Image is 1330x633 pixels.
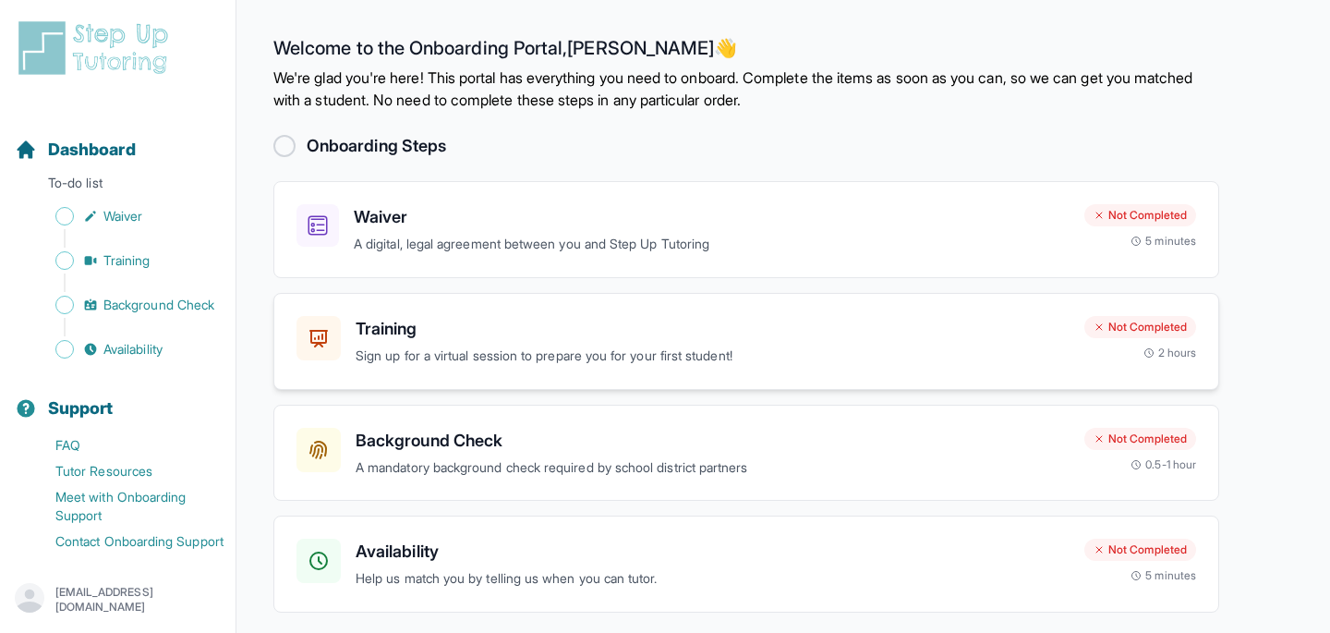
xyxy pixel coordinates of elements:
h2: Onboarding Steps [307,133,446,159]
div: 5 minutes [1130,234,1196,249]
h3: Background Check [356,428,1070,454]
img: logo [15,18,179,78]
a: Waiver [15,203,236,229]
span: Training [103,251,151,270]
p: A digital, legal agreement between you and Step Up Tutoring [354,234,1070,255]
p: To-do list [7,174,228,200]
button: [EMAIL_ADDRESS][DOMAIN_NAME] [15,583,221,616]
a: WaiverA digital, legal agreement between you and Step Up TutoringNot Completed5 minutes [273,181,1219,278]
div: 5 minutes [1130,568,1196,583]
a: TrainingSign up for a virtual session to prepare you for your first student!Not Completed2 hours [273,293,1219,390]
p: Sign up for a virtual session to prepare you for your first student! [356,346,1070,367]
h3: Availability [356,539,1070,565]
a: Training [15,248,236,274]
span: Background Check [103,296,214,314]
a: FAQ [15,432,236,458]
div: Not Completed [1084,316,1196,338]
a: Background Check [15,292,236,318]
span: Availability [103,340,163,359]
div: Not Completed [1084,428,1196,450]
span: Dashboard [48,137,136,163]
a: Background CheckA mandatory background check required by school district partnersNot Completed0.5... [273,405,1219,502]
a: Dashboard [15,137,136,163]
div: 0.5-1 hour [1130,457,1196,472]
a: Contact Onboarding Support [15,529,236,554]
div: Not Completed [1084,539,1196,561]
div: Not Completed [1084,204,1196,226]
a: AvailabilityHelp us match you by telling us when you can tutor.Not Completed5 minutes [273,516,1219,613]
p: A mandatory background check required by school district partners [356,457,1070,479]
p: Help us match you by telling us when you can tutor. [356,568,1070,590]
span: Support [48,396,114,421]
h3: Training [356,316,1070,342]
a: Tutor Resources [15,458,236,484]
button: Support [7,366,228,429]
p: We're glad you're here! This portal has everything you need to onboard. Complete the items as soo... [273,67,1219,111]
h3: Waiver [354,204,1070,230]
p: [EMAIL_ADDRESS][DOMAIN_NAME] [55,585,221,615]
a: Availability [15,336,236,362]
button: Dashboard [7,107,228,170]
h2: Welcome to the Onboarding Portal, [PERSON_NAME] 👋 [273,37,1219,67]
span: Waiver [103,207,142,225]
a: Meet with Onboarding Support [15,484,236,529]
div: 2 hours [1143,346,1197,360]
